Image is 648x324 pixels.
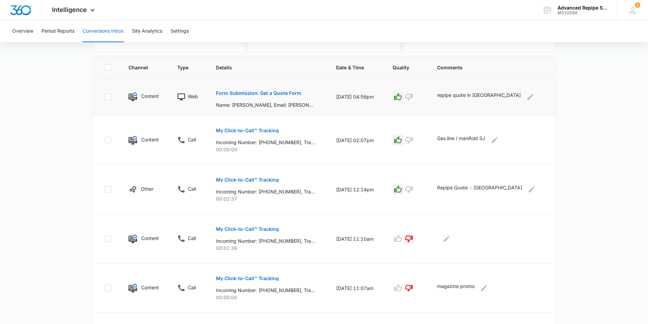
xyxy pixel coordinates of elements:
[141,235,159,242] p: Content
[489,135,500,146] button: Edit Comments
[216,91,301,96] p: Form Submission: Get a Quote Form
[52,6,87,13] span: Intelligence
[437,283,475,293] p: magazine promo
[216,139,315,146] p: Incoming Number: [PHONE_NUMBER], Tracking Number: [PHONE_NUMBER], Ring To: [PHONE_NUMBER], Caller...
[216,64,310,71] span: Details
[132,20,162,42] button: Site Analytics
[188,185,196,192] p: Call
[558,5,607,11] div: account name
[216,128,279,133] p: My Click-to-Call™ Tracking
[141,284,159,291] p: Content
[12,20,33,42] button: Overview
[188,136,196,143] p: Call
[328,165,384,214] td: [DATE] 12:14pm
[216,85,301,101] button: Form Submission: Get a Quote Form
[188,235,196,242] p: Call
[188,284,196,291] p: Call
[216,221,279,237] button: My Click-to-Call™ Tracking
[216,172,279,188] button: My Click-to-Call™ Tracking
[479,283,489,293] button: Edit Comments
[216,276,279,281] p: My Click-to-Call™ Tracking
[141,185,153,192] p: Other
[526,184,537,195] button: Edit Comments
[328,214,384,263] td: [DATE] 11:10am
[437,135,485,146] p: Gas line / manifold SJ
[216,188,315,195] p: Incoming Number: [PHONE_NUMBER], Tracking Number: [PHONE_NUMBER], Ring To: [PHONE_NUMBER], Caller...
[437,91,521,102] p: repipe quote in [GEOGRAPHIC_DATA]
[437,64,534,71] span: Comments
[216,287,315,294] p: Incoming Number: [PHONE_NUMBER], Tracking Number: [PHONE_NUMBER], Ring To: [PHONE_NUMBER], Caller...
[141,92,159,100] p: Content
[328,116,384,165] td: [DATE] 02:07pm
[216,270,279,287] button: My Click-to-Call™ Tracking
[216,122,279,139] button: My Click-to-Call™ Tracking
[216,227,279,232] p: My Click-to-Call™ Tracking
[216,244,320,252] p: 00:01:39
[525,91,536,102] button: Edit Comments
[83,20,124,42] button: Conversions Inbox
[328,78,384,116] td: [DATE] 04:56pm
[336,64,366,71] span: Date & Time
[177,64,190,71] span: Type
[635,2,640,8] div: notifications count
[188,93,198,100] p: Web
[328,263,384,313] td: [DATE] 11:07am
[437,184,522,195] p: Repipe Quote - [GEOGRAPHIC_DATA]
[441,233,452,244] button: Edit Comments
[216,195,320,202] p: 00:02:37
[216,294,320,301] p: 00:00:00
[141,136,159,143] p: Content
[216,146,320,153] p: 00:00:00
[216,177,279,182] p: My Click-to-Call™ Tracking
[393,64,411,71] span: Quality
[216,237,315,244] p: Incoming Number: [PHONE_NUMBER], Tracking Number: [PHONE_NUMBER], Ring To: [PHONE_NUMBER], Caller...
[635,2,640,8] span: 1
[170,20,189,42] button: Settings
[216,101,315,108] p: Name: [PERSON_NAME], Email: [PERSON_NAME][EMAIL_ADDRESS][PERSON_NAME][DOMAIN_NAME], Phone: [PHONE...
[558,11,607,15] div: account id
[129,64,151,71] span: Channel
[41,20,74,42] button: Period Reports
